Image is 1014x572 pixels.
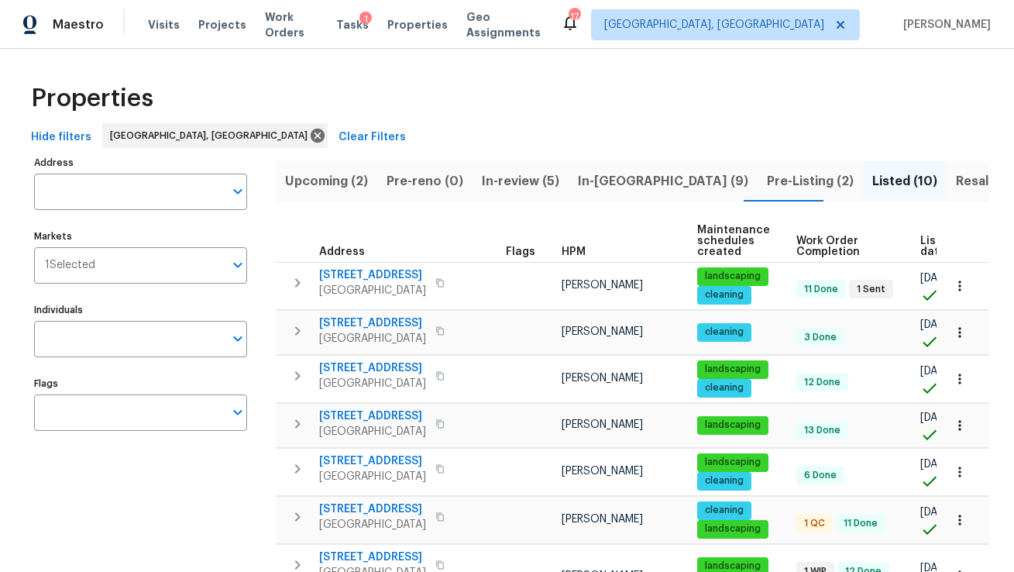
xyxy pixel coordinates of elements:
span: Address [319,246,365,257]
span: [GEOGRAPHIC_DATA] [319,424,426,439]
span: [GEOGRAPHIC_DATA], [GEOGRAPHIC_DATA] [604,17,824,33]
span: 3 Done [798,331,843,344]
span: [STREET_ADDRESS] [319,453,426,469]
label: Address [34,158,247,167]
span: Visits [148,17,180,33]
span: [PERSON_NAME] [562,514,643,525]
span: cleaning [699,474,750,488]
span: Work Orders [265,9,318,40]
span: landscaping [699,456,767,469]
span: 13 Done [798,424,847,437]
span: Tasks [336,19,369,30]
span: [GEOGRAPHIC_DATA] [319,376,426,391]
span: [DATE] [920,459,953,470]
span: [GEOGRAPHIC_DATA], [GEOGRAPHIC_DATA] [110,128,314,143]
span: [DATE] [920,412,953,423]
div: 1 [359,12,372,27]
div: 17 [569,9,579,25]
span: [GEOGRAPHIC_DATA] [319,331,426,346]
span: Pre-Listing (2) [767,171,854,192]
button: Hide filters [25,123,98,152]
span: landscaping [699,270,767,283]
span: Pre-reno (0) [387,171,463,192]
span: Projects [198,17,246,33]
span: [STREET_ADDRESS] [319,267,426,283]
span: cleaning [699,381,750,395]
span: Properties [387,17,448,33]
span: [PERSON_NAME] [562,280,643,291]
span: 1 QC [798,517,831,530]
span: [GEOGRAPHIC_DATA] [319,469,426,484]
span: cleaning [699,288,750,302]
span: [STREET_ADDRESS] [319,408,426,424]
span: Listed (10) [872,171,937,192]
div: [GEOGRAPHIC_DATA], [GEOGRAPHIC_DATA] [102,123,328,148]
span: Upcoming (2) [285,171,368,192]
span: [DATE] [920,319,953,330]
span: [PERSON_NAME] [562,373,643,384]
span: 6 Done [798,469,843,482]
span: [STREET_ADDRESS] [319,315,426,331]
span: Work Order Completion [796,236,894,257]
span: Maestro [53,17,104,33]
span: Maintenance schedules created [697,225,770,257]
span: Hide filters [31,128,91,147]
span: [STREET_ADDRESS] [319,360,426,376]
span: In-review (5) [482,171,559,192]
span: Flags [506,246,535,257]
span: Clear Filters [339,128,406,147]
span: landscaping [699,419,767,432]
span: List date [920,236,946,257]
label: Markets [34,232,247,241]
span: Geo Assignments [466,9,542,40]
label: Individuals [34,305,247,315]
span: [GEOGRAPHIC_DATA] [319,283,426,298]
span: [STREET_ADDRESS] [319,501,426,517]
span: [DATE] [920,273,953,284]
span: 1 Selected [45,259,95,272]
span: [DATE] [920,507,953,518]
span: [PERSON_NAME] [562,419,643,430]
span: 11 Done [837,517,884,530]
span: landscaping [699,363,767,376]
span: 12 Done [798,376,847,389]
span: [PERSON_NAME] [562,326,643,337]
span: cleaning [699,504,750,517]
button: Open [227,254,249,276]
span: landscaping [699,522,767,536]
button: Open [227,181,249,202]
span: Properties [31,91,153,106]
span: [DATE] [920,366,953,377]
span: [GEOGRAPHIC_DATA] [319,517,426,532]
label: Flags [34,379,247,388]
span: [STREET_ADDRESS] [319,550,426,565]
button: Open [227,401,249,423]
span: HPM [562,246,586,257]
button: Clear Filters [332,123,412,152]
span: cleaning [699,326,750,339]
span: [PERSON_NAME] [897,17,991,33]
span: 11 Done [798,283,844,296]
button: Open [227,328,249,350]
span: In-[GEOGRAPHIC_DATA] (9) [578,171,748,192]
span: 1 Sent [851,283,892,296]
span: [PERSON_NAME] [562,466,643,477]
